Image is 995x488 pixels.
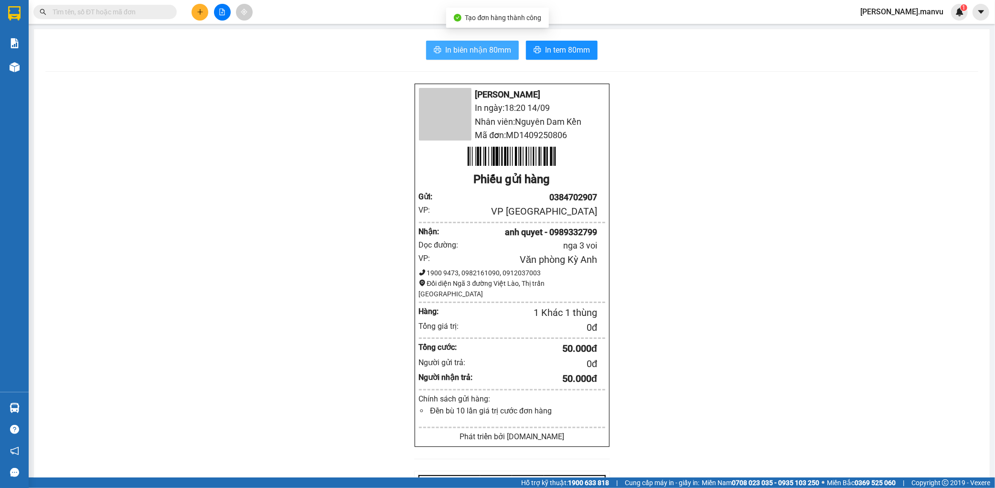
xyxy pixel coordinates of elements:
div: Đối diện Ngã 3 đường Việt Lào, Thị trấn [GEOGRAPHIC_DATA] [419,278,605,299]
span: printer [534,46,541,55]
div: VP: [419,252,442,264]
li: Mã đơn: MD1409250806 [419,129,605,142]
div: 0384702907 [442,191,597,204]
button: printerIn biên nhận 80mm [426,41,519,60]
span: ⚪️ [822,481,824,485]
div: Phiếu gửi hàng [419,171,605,189]
text: MD1409250799 [56,40,122,51]
div: Người gửi trả: [419,357,473,369]
span: Cung cấp máy in - giấy in: [625,477,699,488]
strong: 0369 525 060 [855,479,896,487]
span: environment [419,280,426,286]
button: file-add [214,4,231,21]
div: Người nhận trả: [419,371,473,383]
sup: 1 [961,4,967,11]
div: 0 đ [473,320,597,335]
span: Miền Nam [702,477,819,488]
span: Hỗ trợ kỹ thuật: [521,477,609,488]
span: plus [197,9,203,15]
span: message [10,468,19,477]
div: 50.000 đ [473,371,597,386]
span: check-circle [454,14,461,22]
div: VP: [419,204,442,216]
img: solution-icon [10,38,20,48]
strong: 1900 633 818 [568,479,609,487]
div: Tổng giá trị: [419,320,473,332]
span: In biên nhận 80mm [445,44,511,56]
img: logo-vxr [8,6,21,21]
div: nga 3 voi [465,239,597,252]
button: printerIn tem 80mm [526,41,598,60]
span: notification [10,446,19,455]
span: caret-down [977,8,985,16]
li: In ngày: 18:20 14/09 [419,101,605,115]
span: [PERSON_NAME].manvu [853,6,951,18]
div: Chính sách gửi hàng: [419,393,605,405]
span: question-circle [10,425,19,434]
div: 50.000 đ [473,341,597,356]
div: Gửi: VP [GEOGRAPHIC_DATA] [7,56,95,76]
button: plus [192,4,208,21]
span: In tem 80mm [545,44,590,56]
span: phone [419,269,426,276]
div: 1 Khác 1 thùng [458,305,598,320]
li: Nhân viên: Nguyên Dam Kền [419,115,605,129]
strong: 0708 023 035 - 0935 103 250 [732,479,819,487]
li: [PERSON_NAME] [419,88,605,101]
div: Tổng cước: [419,341,473,353]
img: warehouse-icon [10,403,20,413]
div: anh quyet - 0989332799 [442,226,597,239]
span: 1 [962,4,965,11]
span: copyright [942,479,949,486]
span: file-add [219,9,225,15]
span: | [903,477,904,488]
div: 0 đ [473,357,597,371]
span: search [40,9,46,15]
div: Phát triển bởi [DOMAIN_NAME] [419,431,605,443]
button: caret-down [973,4,989,21]
div: Nhận : [419,226,442,238]
div: Hàng: [419,305,458,317]
input: Tìm tên, số ĐT hoặc mã đơn [53,7,165,17]
div: Nhận: Dọc Đường [100,56,171,76]
span: aim [241,9,247,15]
div: 1900 9473, 0982161090, 0912037003 [419,268,605,278]
span: Tạo đơn hàng thành công [465,14,542,22]
div: Gửi : [419,191,442,203]
div: Văn phòng Kỳ Anh [442,252,597,267]
span: printer [434,46,441,55]
li: Đền bù 10 lần giá trị cước đơn hàng [428,405,605,417]
span: Miền Bắc [827,477,896,488]
span: | [616,477,618,488]
img: warehouse-icon [10,62,20,72]
img: icon-new-feature [955,8,964,16]
div: VP [GEOGRAPHIC_DATA] [442,204,597,219]
button: aim [236,4,253,21]
div: Dọc đường: [419,239,466,251]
